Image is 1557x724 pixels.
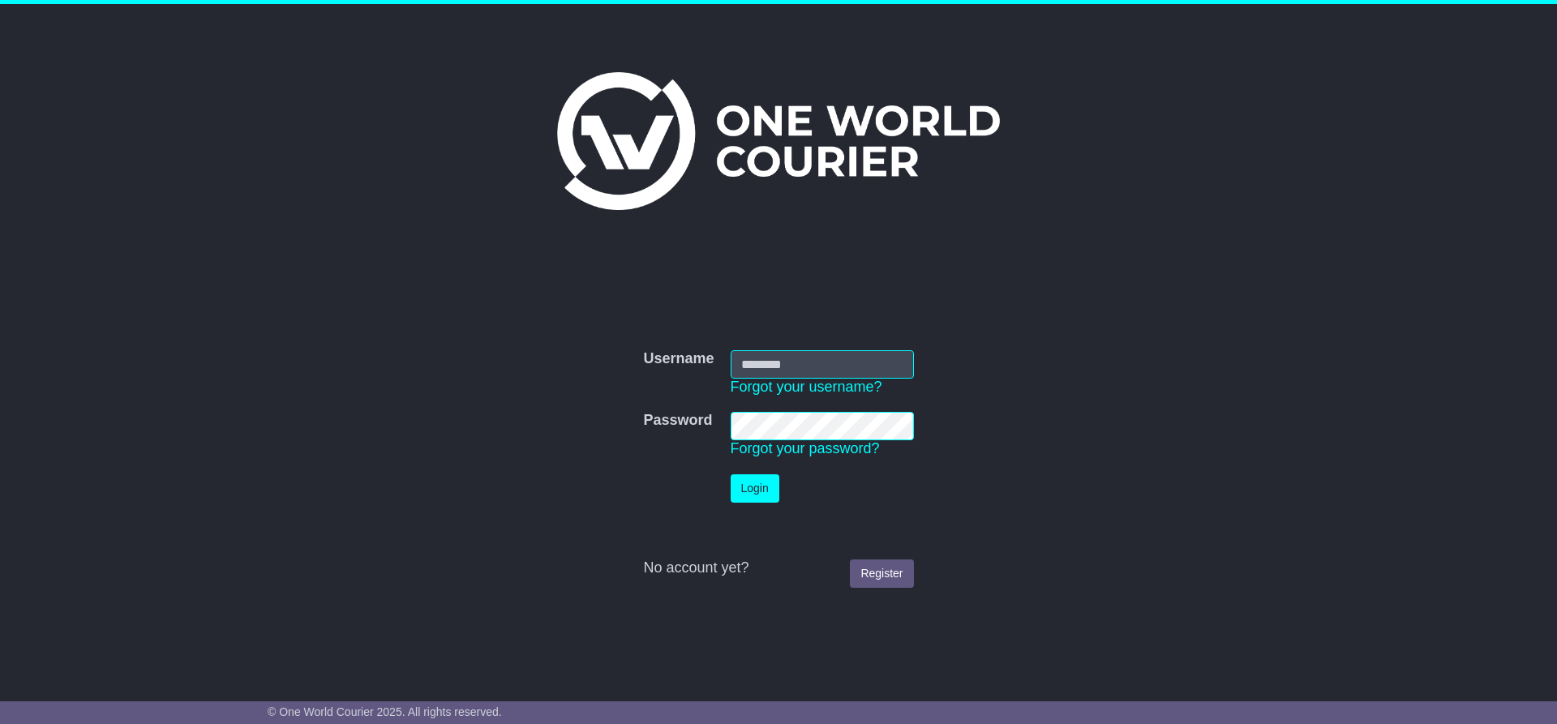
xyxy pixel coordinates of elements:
label: Username [643,350,714,368]
button: Login [731,474,779,503]
div: No account yet? [643,559,913,577]
a: Register [850,559,913,588]
img: One World [557,72,1000,210]
span: © One World Courier 2025. All rights reserved. [268,705,502,718]
a: Forgot your password? [731,440,880,456]
a: Forgot your username? [731,379,882,395]
label: Password [643,412,712,430]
